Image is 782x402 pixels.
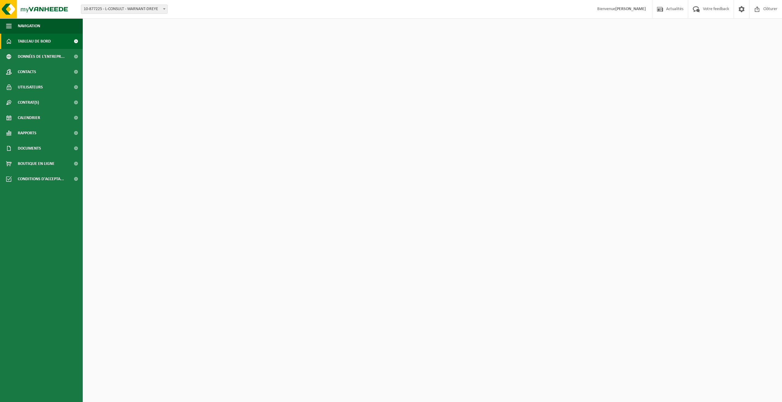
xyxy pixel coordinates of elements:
span: Tableau de bord [18,34,51,49]
span: Données de l'entrepr... [18,49,65,64]
span: Utilisateurs [18,80,43,95]
span: 10-877225 - L-CONSULT - WARNANT-DREYE [81,5,167,13]
strong: [PERSON_NAME] [615,7,646,11]
span: Calendrier [18,110,40,125]
span: Contacts [18,64,36,80]
span: Conditions d'accepta... [18,171,64,187]
span: 10-877225 - L-CONSULT - WARNANT-DREYE [81,5,168,14]
span: Navigation [18,18,40,34]
span: Contrat(s) [18,95,39,110]
span: Documents [18,141,41,156]
span: Rapports [18,125,36,141]
span: Boutique en ligne [18,156,55,171]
